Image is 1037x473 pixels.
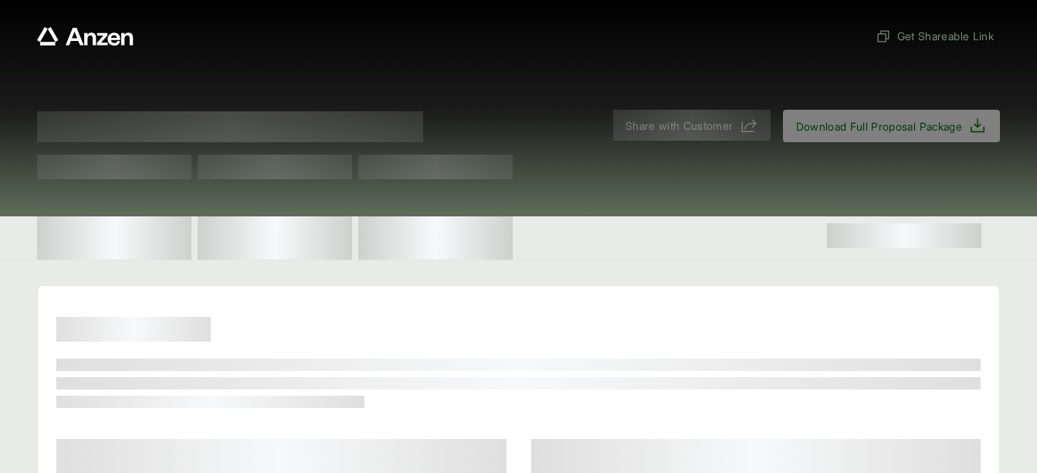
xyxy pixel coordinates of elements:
span: Proposal for [37,111,423,142]
button: Get Shareable Link [869,22,1000,50]
span: Test [358,155,513,179]
span: Test [37,155,191,179]
span: Test [198,155,352,179]
span: Share with Customer [625,117,734,134]
a: Anzen website [37,27,134,46]
span: Get Shareable Link [876,28,994,44]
